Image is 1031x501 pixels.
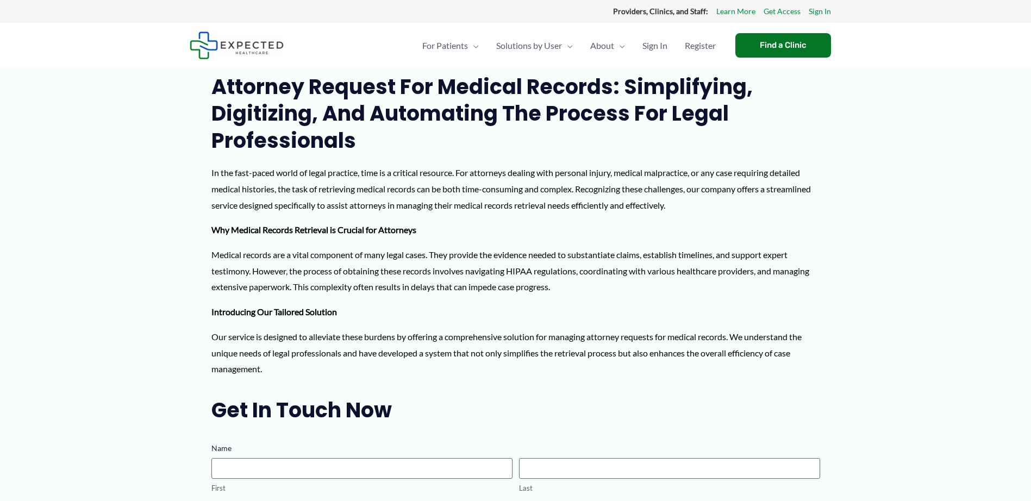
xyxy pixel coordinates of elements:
[414,27,488,65] a: For PatientsMenu Toggle
[211,443,232,454] legend: Name
[211,73,820,154] h2: Attorney Request for Medical Records: Simplifying, Digitizing, and Automating the Process for Leg...
[676,27,724,65] a: Register
[211,247,820,295] p: Medical records are a vital component of many legal cases. They provide the evidence needed to su...
[488,27,582,65] a: Solutions by UserMenu Toggle
[519,483,820,493] label: Last
[735,33,831,58] a: Find a Clinic
[190,32,284,59] img: Expected Healthcare Logo - side, dark font, small
[764,4,801,18] a: Get Access
[211,167,811,210] span: In the fast-paced world of legal practice, time is a critical resource. For attorneys dealing wit...
[211,224,416,235] strong: Why Medical Records Retrieval is Crucial for Attorneys
[614,27,625,65] span: Menu Toggle
[590,27,614,65] span: About
[422,27,468,65] span: For Patients
[685,27,716,65] span: Register
[211,329,820,377] p: Our service is designed to alleviate these burdens by offering a comprehensive solution for manag...
[809,4,831,18] a: Sign In
[211,397,820,423] h2: Get in touch now
[414,27,724,65] nav: Primary Site Navigation
[582,27,634,65] a: AboutMenu Toggle
[642,27,667,65] span: Sign In
[613,7,708,16] strong: Providers, Clinics, and Staff:
[716,4,755,18] a: Learn More
[634,27,676,65] a: Sign In
[562,27,573,65] span: Menu Toggle
[496,27,562,65] span: Solutions by User
[211,483,513,493] label: First
[468,27,479,65] span: Menu Toggle
[211,306,337,317] strong: Introducing Our Tailored Solution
